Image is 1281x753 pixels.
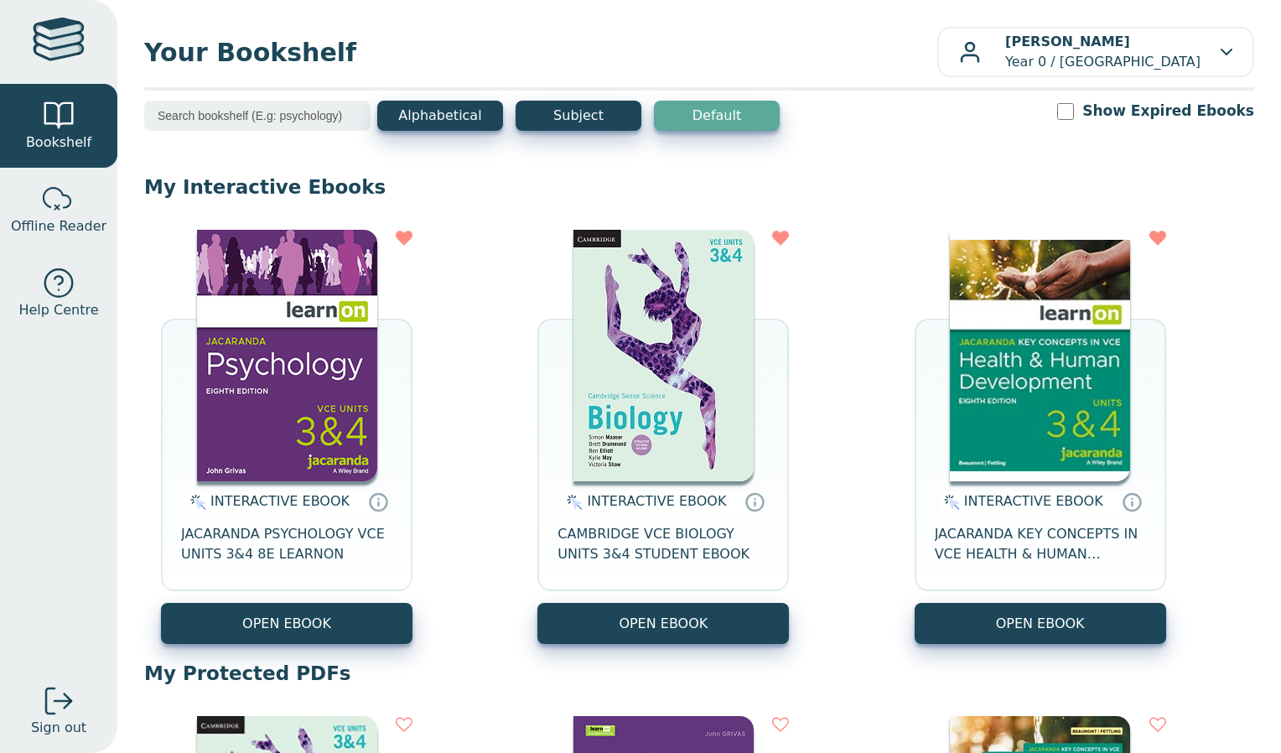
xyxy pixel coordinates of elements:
[587,493,726,509] span: INTERACTIVE EBOOK
[1005,32,1201,72] p: Year 0 / [GEOGRAPHIC_DATA]
[26,132,91,153] span: Bookshelf
[573,230,754,481] img: 6e390be0-4093-ea11-a992-0272d098c78b.jpg
[181,524,392,564] span: JACARANDA PSYCHOLOGY VCE UNITS 3&4 8E LEARNON
[18,300,98,320] span: Help Centre
[368,491,388,512] a: Interactive eBooks are accessed online via the publisher’s portal. They contain interactive resou...
[161,603,412,644] button: OPEN EBOOK
[744,491,765,512] a: Interactive eBooks are accessed online via the publisher’s portal. They contain interactive resou...
[537,603,789,644] button: OPEN EBOOK
[144,661,1254,686] p: My Protected PDFs
[950,230,1130,481] img: e003a821-2442-436b-92bb-da2395357dfc.jpg
[197,230,377,481] img: 4bb61bf8-509a-4e9e-bd77-88deacee2c2e.jpg
[377,101,503,131] button: Alphabetical
[11,216,106,236] span: Offline Reader
[144,34,937,71] span: Your Bookshelf
[937,27,1254,77] button: [PERSON_NAME]Year 0 / [GEOGRAPHIC_DATA]
[144,174,1254,200] p: My Interactive Ebooks
[1005,34,1130,49] b: [PERSON_NAME]
[935,524,1146,564] span: JACARANDA KEY CONCEPTS IN VCE HEALTH & HUMAN DEVELOPMENT UNITS 3&4 LEARNON EBOOK 8E
[964,493,1103,509] span: INTERACTIVE EBOOK
[1082,101,1254,122] label: Show Expired Ebooks
[1122,491,1142,512] a: Interactive eBooks are accessed online via the publisher’s portal. They contain interactive resou...
[210,493,350,509] span: INTERACTIVE EBOOK
[185,492,206,512] img: interactive.svg
[144,101,371,131] input: Search bookshelf (E.g: psychology)
[654,101,780,131] button: Default
[915,603,1166,644] button: OPEN EBOOK
[562,492,583,512] img: interactive.svg
[939,492,960,512] img: interactive.svg
[516,101,641,131] button: Subject
[31,718,86,738] span: Sign out
[558,524,769,564] span: CAMBRIDGE VCE BIOLOGY UNITS 3&4 STUDENT EBOOK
